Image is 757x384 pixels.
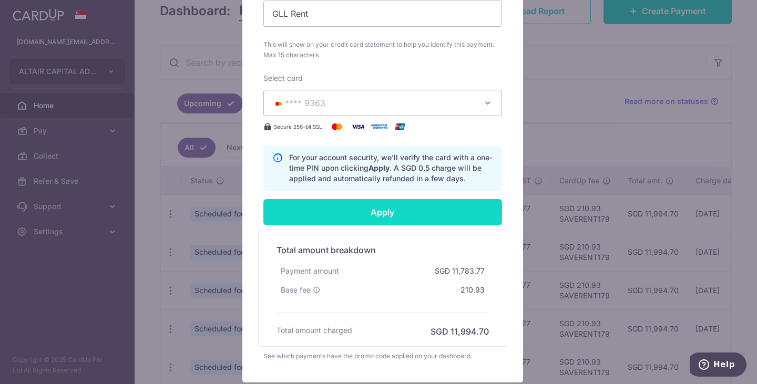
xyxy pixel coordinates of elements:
span: Base fee [281,285,311,295]
input: Apply [263,199,502,225]
h6: Total amount charged [277,325,352,336]
img: MASTERCARD [272,100,285,107]
div: SGD 11,783.77 [431,262,489,281]
img: Visa [347,120,369,133]
b: Apply [369,163,390,172]
div: See which payments have the promo code applied on your dashboard. [263,351,502,361]
p: For your account security, we’ll verify the card with a one-time PIN upon clicking . A SGD 0.5 ch... [289,152,493,184]
span: This will show on your credit card statement to help you identify this payment. Max 15 characters. [263,39,502,60]
h6: SGD 11,994.70 [431,325,489,338]
h5: Total amount breakdown [277,244,489,256]
label: Select card [263,73,303,84]
div: 210.93 [456,281,489,299]
img: UnionPay [390,120,411,133]
img: Mastercard [326,120,347,133]
img: American Express [369,120,390,133]
iframe: Opens a widget where you can find more information [690,352,746,379]
span: Secure 256-bit SSL [274,122,322,131]
div: Payment amount [277,262,343,281]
